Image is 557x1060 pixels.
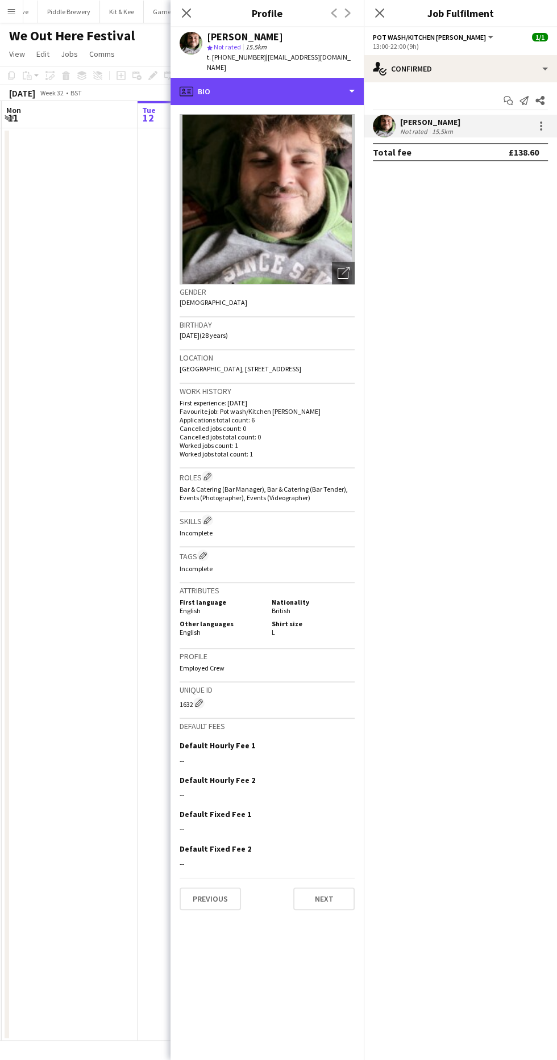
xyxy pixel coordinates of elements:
[180,809,251,819] h3: Default Fixed Fee 1
[180,399,355,407] p: First experience: [DATE]
[180,858,355,869] div: --
[180,585,355,596] h3: Attributes
[9,87,35,99] div: [DATE]
[9,49,25,59] span: View
[144,1,217,23] button: Game and Flames
[272,606,290,615] span: British
[180,619,263,628] h5: Other languages
[85,47,119,61] a: Comms
[180,721,355,731] h3: Default fees
[171,78,364,105] div: Bio
[61,49,78,59] span: Jobs
[180,433,355,441] p: Cancelled jobs total count: 0
[293,887,355,910] button: Next
[180,740,255,751] h3: Default Hourly Fee 1
[272,598,355,606] h5: Nationality
[180,514,355,526] h3: Skills
[180,685,355,695] h3: Unique ID
[180,651,355,661] h3: Profile
[9,27,135,44] h1: We Out Here Festival
[180,664,355,672] p: Employed Crew
[532,33,548,41] span: 1/1
[180,790,355,800] div: --
[89,49,115,59] span: Comms
[180,114,355,284] img: Crew avatar or photo
[207,32,283,42] div: [PERSON_NAME]
[180,550,355,562] h3: Tags
[70,89,82,97] div: BST
[373,42,548,51] div: 13:00-22:00 (9h)
[180,424,355,433] p: Cancelled jobs count: 0
[272,628,275,636] span: L
[180,756,355,766] div: --
[180,564,355,573] p: Incomplete
[180,529,355,537] p: Incomplete
[180,471,355,483] h3: Roles
[5,47,30,61] a: View
[180,441,355,450] p: Worked jobs count: 1
[180,887,241,910] button: Previous
[180,606,201,615] span: English
[140,111,156,124] span: 12
[180,364,301,373] span: [GEOGRAPHIC_DATA], [STREET_ADDRESS]
[180,697,355,709] div: 1632
[142,105,156,115] span: Tue
[180,598,263,606] h5: First language
[180,287,355,297] h3: Gender
[430,127,455,136] div: 15.5km
[171,6,364,20] h3: Profile
[180,353,355,363] h3: Location
[180,416,355,424] p: Applications total count: 6
[214,43,241,51] span: Not rated
[180,775,255,785] h3: Default Hourly Fee 2
[509,146,539,158] div: £138.60
[180,485,348,502] span: Bar & Catering (Bar Manager), Bar & Catering (Bar Tender), Events (Photographer), Events (Videogr...
[207,53,351,72] span: | [EMAIL_ADDRESS][DOMAIN_NAME]
[400,117,460,127] div: [PERSON_NAME]
[364,6,557,20] h3: Job Fulfilment
[400,127,430,136] div: Not rated
[373,33,495,41] button: Pot wash/Kitchen [PERSON_NAME]
[180,331,228,340] span: [DATE] (28 years)
[180,450,355,458] p: Worked jobs total count: 1
[373,33,486,41] span: Pot wash/Kitchen porter
[38,89,66,97] span: Week 32
[180,298,247,307] span: [DEMOGRAPHIC_DATA]
[180,320,355,330] h3: Birthday
[180,824,355,834] div: --
[100,1,144,23] button: Kit & Kee
[207,53,266,61] span: t. [PHONE_NUMBER]
[180,844,251,854] h3: Default Fixed Fee 2
[332,262,355,284] div: Open photos pop-in
[364,55,557,82] div: Confirmed
[36,49,49,59] span: Edit
[243,43,269,51] span: 15.5km
[38,1,100,23] button: Piddle Brewery
[6,105,21,115] span: Mon
[180,407,355,416] p: Favourite job: Pot wash/Kitchen [PERSON_NAME]
[32,47,54,61] a: Edit
[56,47,82,61] a: Jobs
[180,386,355,396] h3: Work history
[373,146,411,158] div: Total fee
[272,619,355,628] h5: Shirt size
[180,628,201,636] span: English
